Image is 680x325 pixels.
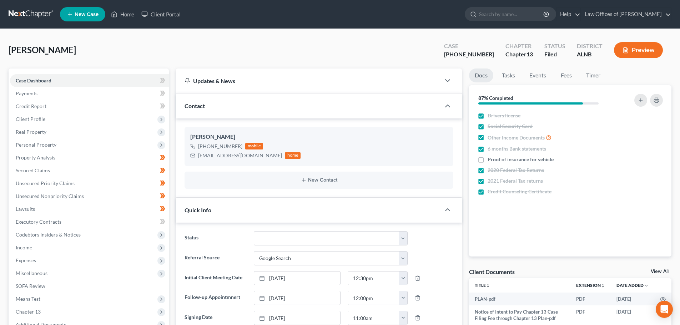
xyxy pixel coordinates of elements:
td: Notice of Intent to Pay Chapter 13 Case Filing Fee through Chapter 13 Plan-pdf [469,305,570,325]
input: -- : -- [348,311,399,325]
label: Referral Source [181,251,250,265]
i: expand_more [644,284,649,288]
label: Status [181,231,250,245]
a: Extensionunfold_more [576,283,605,288]
span: Means Test [16,296,40,302]
span: 6 months Bank statements [488,145,546,152]
input: -- : -- [348,271,399,285]
a: Unsecured Priority Claims [10,177,169,190]
a: Lawsuits [10,203,169,215]
div: Client Documents [469,268,515,275]
a: Help [556,8,580,21]
span: Real Property [16,129,46,135]
td: [DATE] [611,305,654,325]
input: -- : -- [348,291,399,305]
a: Property Analysis [10,151,169,164]
span: Case Dashboard [16,77,51,83]
div: [PHONE_NUMBER] [198,143,242,150]
a: SOFA Review [10,280,169,293]
div: [EMAIL_ADDRESS][DOMAIN_NAME] [198,152,282,159]
a: Tasks [496,68,521,82]
span: Other Income Documents [488,134,545,141]
div: [PERSON_NAME] [190,133,448,141]
a: Case Dashboard [10,74,169,87]
a: Unsecured Nonpriority Claims [10,190,169,203]
div: Chapter [505,42,533,50]
a: Executory Contracts [10,215,169,228]
span: Property Analysis [16,154,55,161]
span: Expenses [16,257,36,263]
span: 2020 Federal Tax Returns [488,167,544,174]
span: Quick Info [185,207,211,213]
td: PLAN-pdf [469,293,570,305]
span: 2021 Federal Tax returns [488,177,543,184]
label: Follow-up Appointmnert [181,291,250,305]
a: [DATE] [254,271,340,285]
label: Initial Client Meeting Date [181,271,250,285]
div: Updates & News [185,77,432,85]
div: home [285,152,301,159]
span: Personal Property [16,142,56,148]
div: Status [544,42,565,50]
span: [PERSON_NAME] [9,45,76,55]
a: Credit Report [10,100,169,113]
div: Filed [544,50,565,59]
span: Credit Counseling Certificate [488,188,551,195]
td: PDF [570,305,611,325]
span: Codebtors Insiders & Notices [16,232,81,238]
a: Titleunfold_more [475,283,490,288]
a: Date Added expand_more [616,283,649,288]
span: Executory Contracts [16,219,61,225]
a: Timer [580,68,606,82]
a: Events [524,68,552,82]
span: Client Profile [16,116,45,122]
span: Unsecured Priority Claims [16,180,75,186]
a: Payments [10,87,169,100]
strong: 87% Completed [478,95,513,101]
a: Fees [555,68,578,82]
span: Credit Report [16,103,46,109]
span: Chapter 13 [16,309,41,315]
span: Unsecured Nonpriority Claims [16,193,84,199]
button: Preview [614,42,663,58]
i: unfold_more [601,284,605,288]
input: Search by name... [479,7,544,21]
span: SOFA Review [16,283,45,289]
button: New Contact [190,177,448,183]
a: Law Offices of [PERSON_NAME] [581,8,671,21]
div: Chapter [505,50,533,59]
a: Docs [469,68,493,82]
div: Case [444,42,494,50]
span: Contact [185,102,205,109]
div: ALNB [577,50,603,59]
span: Miscellaneous [16,270,47,276]
span: Social Security Card [488,123,533,130]
span: Proof of insurance for vehicle [488,156,554,163]
a: Home [107,8,138,21]
td: [DATE] [611,293,654,305]
span: Lawsuits [16,206,35,212]
div: Open Intercom Messenger [656,301,673,318]
span: Income [16,244,32,250]
a: Secured Claims [10,164,169,177]
span: Drivers license [488,112,520,119]
a: Client Portal [138,8,184,21]
div: mobile [245,143,263,149]
span: Secured Claims [16,167,50,173]
a: View All [651,269,669,274]
span: Payments [16,90,37,96]
div: District [577,42,603,50]
td: PDF [570,293,611,305]
span: 13 [527,51,533,57]
i: unfold_more [486,284,490,288]
a: [DATE] [254,311,340,325]
label: Signing Date [181,311,250,325]
div: [PHONE_NUMBER] [444,50,494,59]
a: [DATE] [254,291,340,305]
span: New Case [75,12,99,17]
